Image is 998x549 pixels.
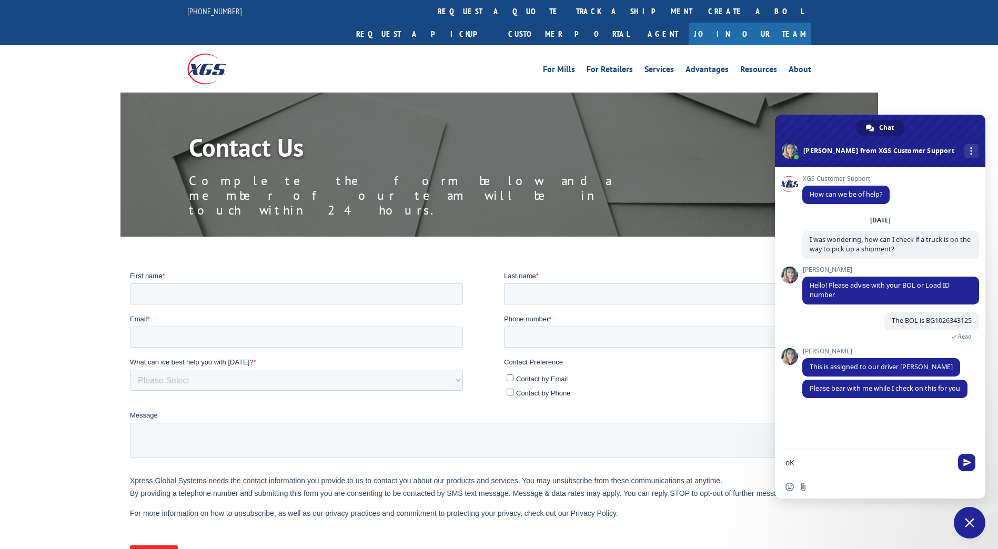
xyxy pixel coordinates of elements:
[892,316,972,325] span: The BOL is BG1026343125
[810,362,953,371] span: This is assigned to our driver [PERSON_NAME]
[189,174,662,218] p: Complete the form below and a member of our team will be in touch within 24 hours.
[543,65,575,77] a: For Mills
[810,281,950,299] span: Hello! Please advise with your BOL or Load ID number
[785,483,794,491] span: Insert an emoji
[802,175,890,182] span: XGS Customer Support
[964,144,979,158] div: More channels
[189,135,662,165] h1: Contact Us
[187,6,242,16] a: [PHONE_NUMBER]
[856,120,904,136] div: Chat
[958,454,975,471] span: Send
[348,23,500,45] a: Request a pickup
[785,458,952,467] textarea: Compose your message...
[689,23,811,45] a: Join Our Team
[500,23,637,45] a: Customer Portal
[958,333,972,340] span: Read
[954,507,985,538] div: Close chat
[810,384,960,393] span: Please bear with me while I check on this for you
[802,266,979,273] span: [PERSON_NAME]
[879,120,894,136] span: Chat
[644,65,674,77] a: Services
[740,65,777,77] a: Resources
[587,65,633,77] a: For Retailers
[870,217,891,223] div: [DATE]
[802,348,960,355] span: [PERSON_NAME]
[810,190,882,199] span: How can we be of help?
[686,65,729,77] a: Advantages
[810,235,971,253] span: I was wondering, how can I check if a truck is on the way to pick up a shipment?
[637,23,689,45] a: Agent
[799,483,808,491] span: Send a file
[789,65,811,77] a: About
